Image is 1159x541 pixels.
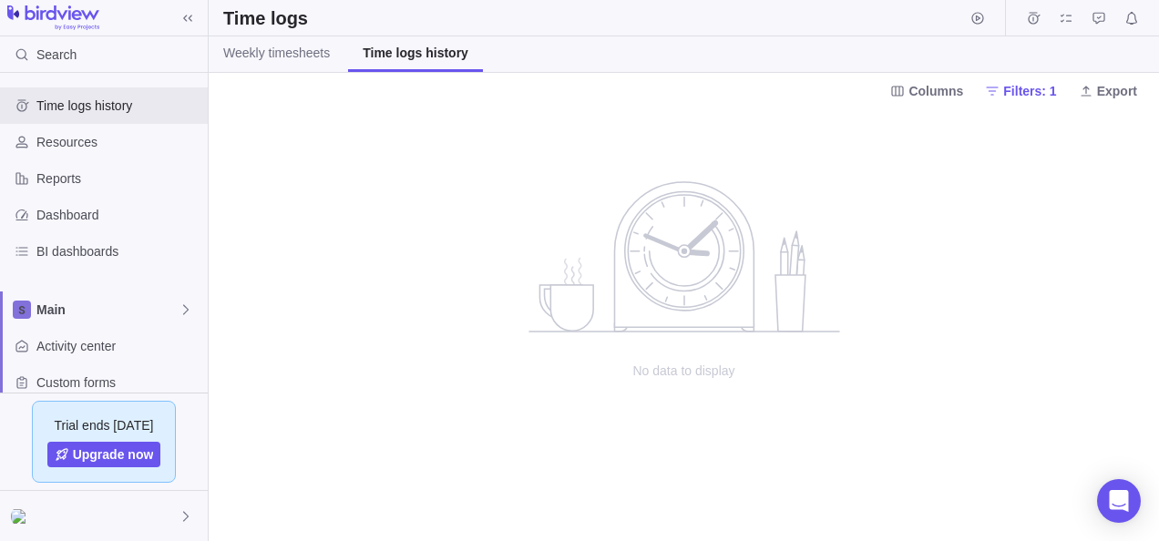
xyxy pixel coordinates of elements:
[209,36,344,72] a: Weekly timesheets
[36,206,200,224] span: Dashboard
[11,505,33,527] div: Briti Mazumder
[73,445,154,464] span: Upgrade now
[1097,82,1137,100] span: Export
[502,108,867,541] div: no data to show
[36,169,200,188] span: Reports
[1086,14,1112,28] a: Approval requests
[36,242,200,260] span: BI dashboards
[1021,14,1046,28] a: Time logs
[1053,14,1079,28] a: My assignments
[36,337,200,355] span: Activity center
[36,97,200,115] span: Time logs history
[348,36,483,72] a: Time logs history
[223,5,308,31] h2: Time logs
[978,78,1063,104] span: Filters: 1
[1119,14,1144,28] a: Notifications
[36,133,200,151] span: Resources
[11,509,33,524] img: Show
[36,301,179,319] span: Main
[363,44,468,62] span: Time logs history
[883,78,970,104] span: Columns
[1086,5,1112,31] span: Approval requests
[1003,82,1056,100] span: Filters: 1
[1072,78,1144,104] span: Export
[223,44,330,62] span: Weekly timesheets
[965,5,990,31] span: Start timer
[1053,5,1079,31] span: My assignments
[502,362,867,380] span: No data to display
[36,46,77,64] span: Search
[55,416,154,434] span: Trial ends [DATE]
[7,5,99,31] img: logo
[47,442,161,467] a: Upgrade now
[1021,5,1046,31] span: Time logs
[36,373,200,392] span: Custom forms
[908,82,963,100] span: Columns
[1119,5,1144,31] span: Notifications
[1097,479,1141,523] div: Open Intercom Messenger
